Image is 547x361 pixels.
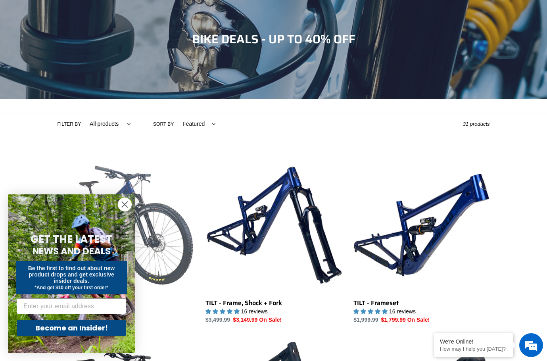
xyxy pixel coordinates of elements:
[17,298,126,314] input: Enter your email address
[58,121,81,128] label: Filter by
[192,30,355,48] span: BIKE DEALS - UP TO 40% OFF
[17,320,126,336] button: Become an Insider!
[35,285,108,290] span: *And get $10 off your first order*
[463,121,490,127] span: 31 products
[33,245,111,257] span: NEWS AND DEALS
[153,121,174,128] label: Sort by
[118,198,132,211] button: Close dialog
[440,346,507,352] p: How may I help you today?
[28,265,115,284] span: Be the first to find out about new product drops and get exclusive insider deals.
[31,232,112,246] span: GET THE LATEST
[440,338,507,345] div: We're Online!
